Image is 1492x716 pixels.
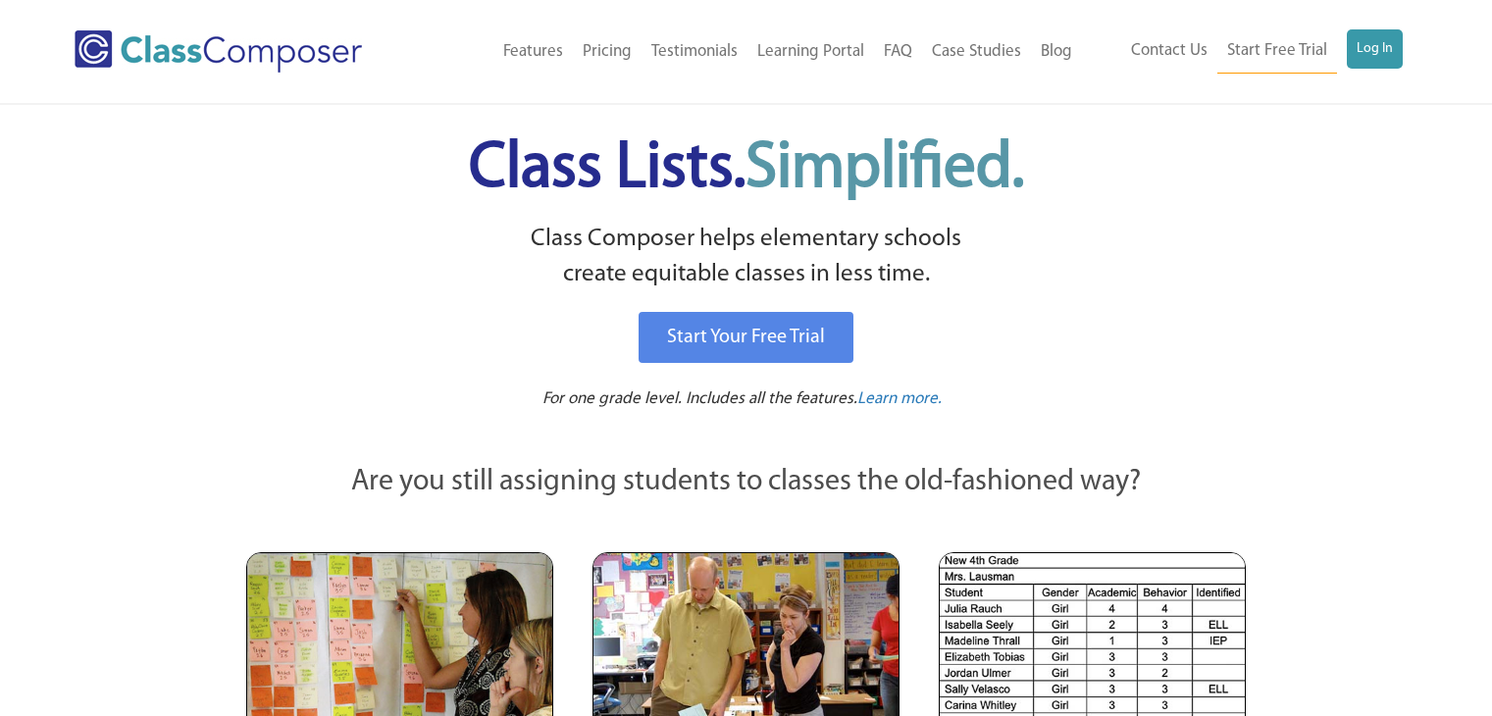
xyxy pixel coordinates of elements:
[1347,29,1403,69] a: Log In
[746,137,1024,201] span: Simplified.
[1082,29,1403,74] nav: Header Menu
[469,137,1024,201] span: Class Lists.
[243,222,1250,293] p: Class Composer helps elementary schools create equitable classes in less time.
[857,390,942,407] span: Learn more.
[874,30,922,74] a: FAQ
[542,390,857,407] span: For one grade level. Includes all the features.
[642,30,747,74] a: Testimonials
[75,30,362,73] img: Class Composer
[1217,29,1337,74] a: Start Free Trial
[425,30,1081,74] nav: Header Menu
[639,312,853,363] a: Start Your Free Trial
[246,461,1247,504] p: Are you still assigning students to classes the old-fashioned way?
[667,328,825,347] span: Start Your Free Trial
[922,30,1031,74] a: Case Studies
[573,30,642,74] a: Pricing
[857,387,942,412] a: Learn more.
[1121,29,1217,73] a: Contact Us
[1031,30,1082,74] a: Blog
[747,30,874,74] a: Learning Portal
[493,30,573,74] a: Features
